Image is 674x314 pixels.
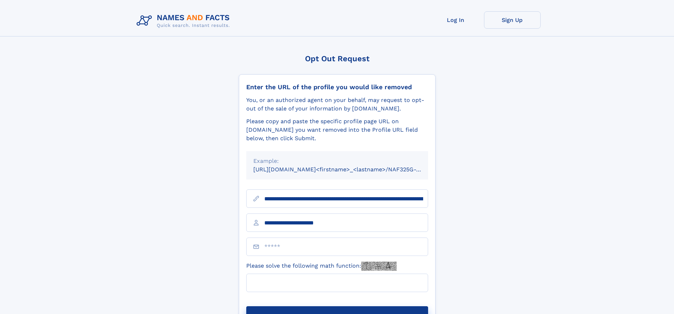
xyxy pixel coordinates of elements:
[253,157,421,165] div: Example:
[427,11,484,29] a: Log In
[246,96,428,113] div: You, or an authorized agent on your behalf, may request to opt-out of the sale of your informatio...
[246,262,397,271] label: Please solve the following math function:
[246,117,428,143] div: Please copy and paste the specific profile page URL on [DOMAIN_NAME] you want removed into the Pr...
[134,11,236,30] img: Logo Names and Facts
[246,83,428,91] div: Enter the URL of the profile you would like removed
[239,54,436,63] div: Opt Out Request
[484,11,541,29] a: Sign Up
[253,166,442,173] small: [URL][DOMAIN_NAME]<firstname>_<lastname>/NAF325G-xxxxxxxx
